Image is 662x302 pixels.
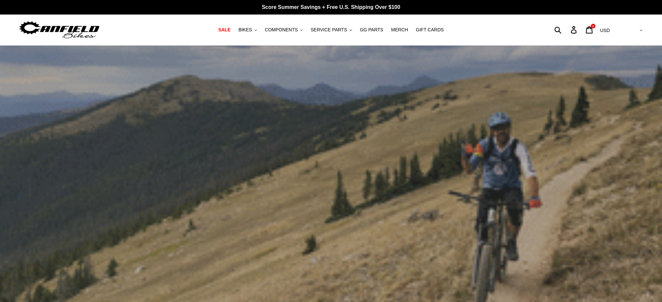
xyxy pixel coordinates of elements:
[235,25,260,34] button: BIKES
[388,25,411,34] a: MERCH
[592,24,594,28] span: 1
[357,25,387,34] a: GG PARTS
[218,27,231,33] span: SALE
[262,25,306,34] button: COMPONENTS
[311,27,347,33] span: SERVICE PARTS
[18,19,100,40] img: Canfield Bikes
[215,25,234,34] a: SALE
[238,27,252,33] span: BIKES
[413,25,447,34] a: GIFT CARDS
[391,27,408,33] span: MERCH
[582,23,597,37] a: 1
[558,22,575,37] input: Search
[265,27,298,33] span: COMPONENTS
[360,27,383,33] span: GG PARTS
[416,27,444,33] span: GIFT CARDS
[307,25,355,34] button: SERVICE PARTS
